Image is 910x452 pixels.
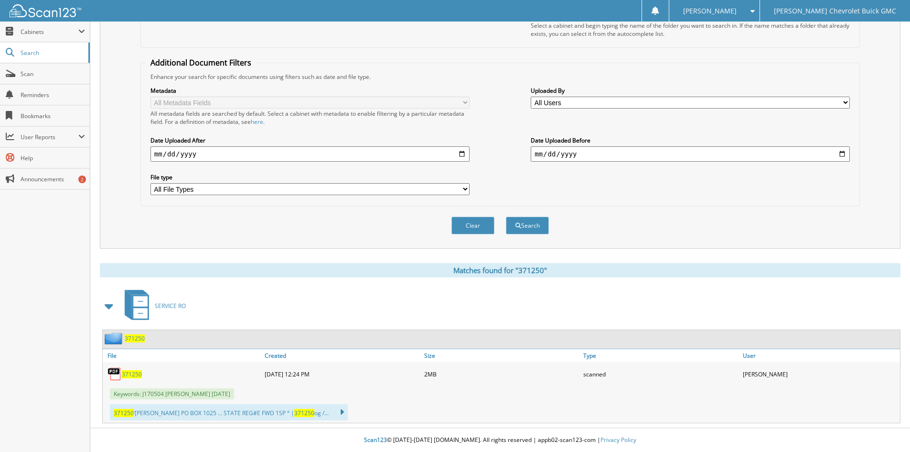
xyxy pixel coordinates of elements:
div: Matches found for "371250" [100,263,900,277]
a: SERVICE RO [119,287,186,325]
a: 371250 [125,334,145,342]
a: Size [422,349,581,362]
a: Privacy Policy [600,436,636,444]
div: 2MB [422,364,581,384]
label: Uploaded By [531,87,850,95]
img: folder2.png [105,332,125,344]
span: Search [21,49,84,57]
div: scanned [581,364,740,384]
span: Scan [21,70,85,78]
a: File [103,349,262,362]
div: Enhance your search for specific documents using filters such as date and file type. [146,73,855,81]
a: here [251,118,263,126]
span: 371250 [114,409,134,417]
a: Created [262,349,422,362]
div: All metadata fields are searched by default. Select a cabinet with metadata to enable filtering b... [150,110,470,126]
img: PDF.png [107,367,122,381]
span: User Reports [21,133,78,141]
a: 371250 [122,370,142,378]
div: © [DATE]-[DATE] [DOMAIN_NAME]. All rights reserved | appb02-scan123-com | [90,429,910,452]
button: Clear [451,217,494,234]
span: Help [21,154,85,162]
input: end [531,146,850,162]
span: Scan123 [364,436,387,444]
span: Bookmarks [21,112,85,120]
legend: Additional Document Filters [146,57,256,68]
span: Cabinets [21,28,78,36]
div: 2 [78,176,86,183]
span: Keywords: J170504 [PERSON_NAME] [DATE] [110,388,234,399]
div: Select a cabinet and begin typing the name of the folder you want to search in. If the name match... [531,22,850,38]
span: [PERSON_NAME] Chevrolet Buick GMC [774,8,896,14]
label: File type [150,173,470,181]
span: SERVICE RO [155,302,186,310]
input: start [150,146,470,162]
span: Announcements [21,175,85,183]
div: [DATE] 12:24 PM [262,364,422,384]
div: ‘[PERSON_NAME] PO BOX 1025 ... STATE REG#E FWD 1SP ° | og /... [110,404,348,420]
div: [PERSON_NAME] [740,364,900,384]
span: 371250 [294,409,314,417]
label: Metadata [150,87,470,95]
label: Date Uploaded Before [531,136,850,144]
span: Reminders [21,91,85,99]
a: Type [581,349,740,362]
img: scan123-logo-white.svg [10,4,81,17]
button: Search [506,217,549,234]
a: User [740,349,900,362]
label: Date Uploaded After [150,136,470,144]
span: [PERSON_NAME] [683,8,737,14]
